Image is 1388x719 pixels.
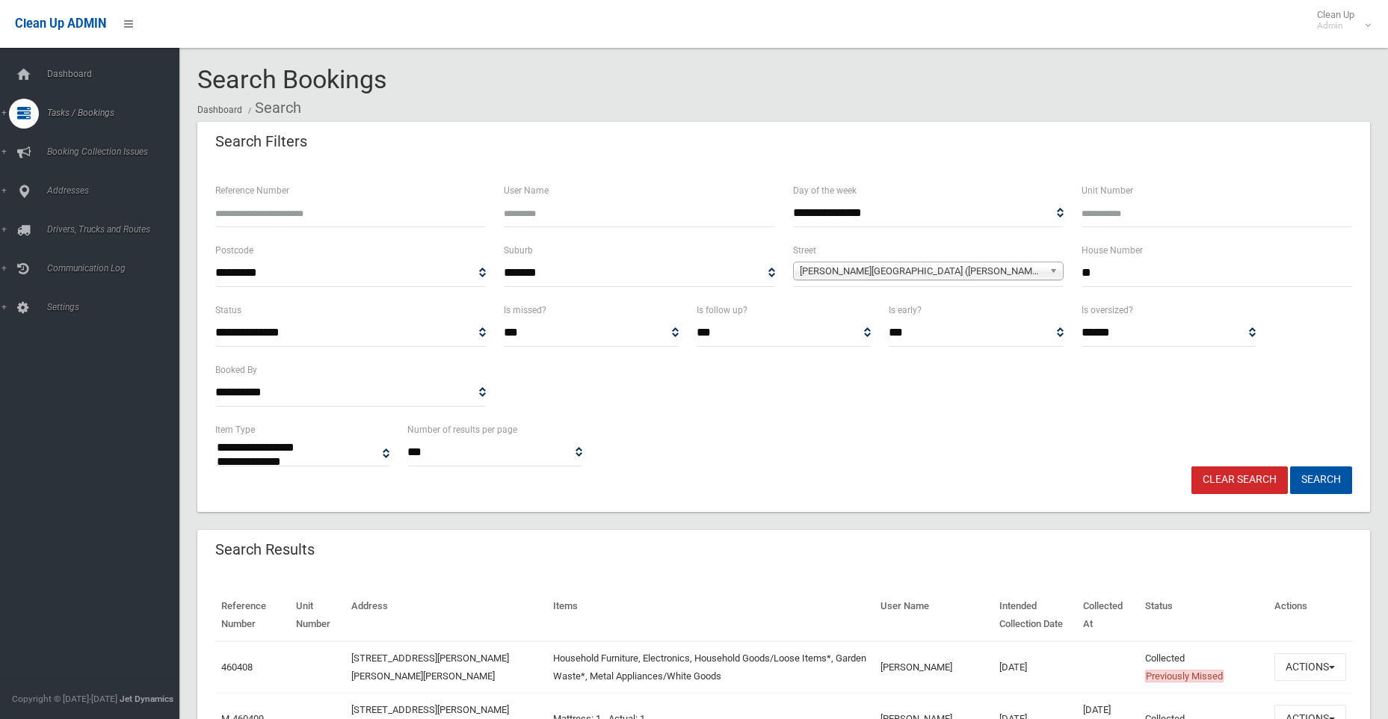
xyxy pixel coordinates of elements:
td: Collected [1139,641,1268,694]
label: Is early? [889,302,922,318]
label: Street [793,242,816,259]
span: Search Bookings [197,64,387,94]
label: Reference Number [215,182,289,199]
button: Search [1290,466,1352,494]
label: Booked By [215,362,257,378]
th: Collected At [1077,590,1139,641]
li: Search [244,94,301,122]
a: [STREET_ADDRESS][PERSON_NAME][PERSON_NAME][PERSON_NAME] [351,652,509,682]
label: Number of results per page [407,422,517,438]
label: Is missed? [504,302,546,318]
span: Tasks / Bookings [43,108,191,118]
th: Actions [1268,590,1352,641]
th: Reference Number [215,590,290,641]
span: [PERSON_NAME][GEOGRAPHIC_DATA] ([PERSON_NAME][GEOGRAPHIC_DATA][PERSON_NAME]) [800,262,1043,280]
span: Drivers, Trucks and Routes [43,224,191,235]
span: Booking Collection Issues [43,146,191,157]
label: House Number [1082,242,1143,259]
label: User Name [504,182,549,199]
label: Item Type [215,422,255,438]
td: [PERSON_NAME] [875,641,994,694]
span: Clean Up [1310,9,1369,31]
strong: Jet Dynamics [120,694,173,704]
label: Unit Number [1082,182,1133,199]
span: Settings [43,302,191,312]
th: Status [1139,590,1268,641]
span: Dashboard [43,69,191,79]
span: Addresses [43,185,191,196]
th: User Name [875,590,994,641]
span: Communication Log [43,263,191,274]
small: Admin [1317,20,1354,31]
label: Is follow up? [697,302,747,318]
th: Unit Number [290,590,346,641]
header: Search Filters [197,127,325,156]
span: Copyright © [DATE]-[DATE] [12,694,117,704]
span: Previously Missed [1145,670,1224,682]
a: 460408 [221,661,253,673]
label: Day of the week [793,182,857,199]
td: [DATE] [993,641,1076,694]
button: Actions [1274,653,1346,681]
label: Suburb [504,242,533,259]
td: Household Furniture, Electronics, Household Goods/Loose Items*, Garden Waste*, Metal Appliances/W... [547,641,875,694]
label: Postcode [215,242,253,259]
header: Search Results [197,535,333,564]
a: Dashboard [197,105,242,115]
th: Address [345,590,547,641]
th: Intended Collection Date [993,590,1076,641]
label: Status [215,302,241,318]
th: Items [547,590,875,641]
a: Clear Search [1191,466,1288,494]
span: Clean Up ADMIN [15,16,106,31]
label: Is oversized? [1082,302,1133,318]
